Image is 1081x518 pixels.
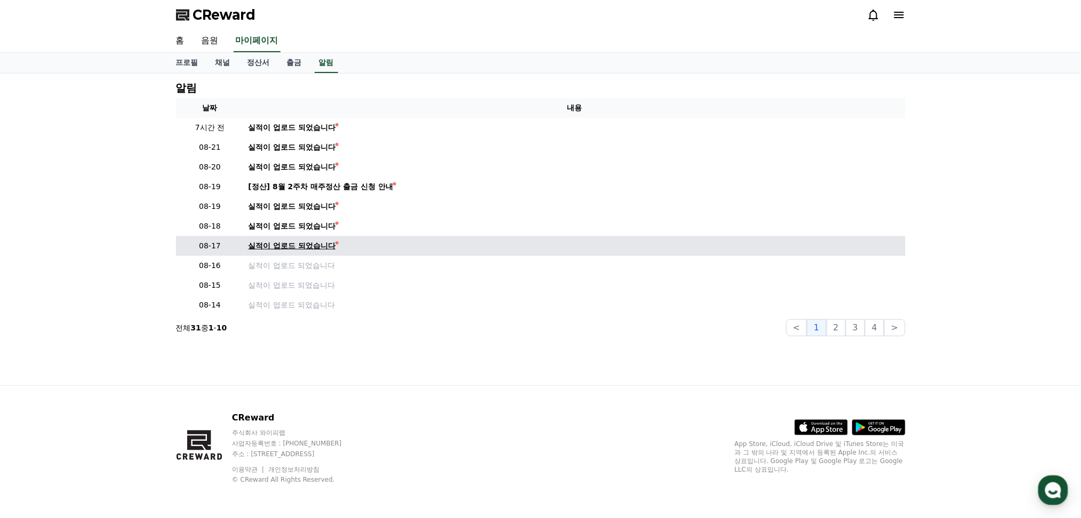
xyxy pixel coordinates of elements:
a: 이용약관 [232,466,266,473]
a: [정산] 8월 2주차 매주정산 출금 신청 안내 [249,181,901,192]
div: 실적이 업로드 되었습니다 [249,142,336,153]
div: [정산] 8월 2주차 매주정산 출금 신청 안내 [249,181,394,192]
p: 전체 중 - [176,322,227,333]
strong: 10 [217,323,227,332]
button: 2 [827,319,846,336]
a: 실적이 업로드 되었습니다 [249,240,901,252]
a: 실적이 업로드 되었습니다 [249,260,901,271]
button: < [786,319,807,336]
span: 설정 [165,354,178,362]
p: 사업자등록번호 : [PHONE_NUMBER] [232,439,362,448]
div: 실적이 업로드 되었습니다 [249,122,336,133]
div: 실적이 업로드 되었습니다 [249,221,336,232]
a: CReward [176,6,256,23]
p: 08-19 [180,181,240,192]
a: 실적이 업로드 되었습니다 [249,201,901,212]
p: © CReward All Rights Reserved. [232,475,362,484]
div: 실적이 업로드 되었습니다 [249,240,336,252]
span: CReward [193,6,256,23]
a: 홈 [167,30,193,52]
p: 주식회사 와이피랩 [232,428,362,437]
a: 실적이 업로드 되었습니다 [249,161,901,173]
a: 알림 [315,53,338,73]
button: 3 [846,319,865,336]
a: 실적이 업로드 되었습니다 [249,221,901,232]
button: 4 [865,319,884,336]
a: 출금 [278,53,310,73]
p: 08-17 [180,240,240,252]
p: App Store, iCloud, iCloud Drive 및 iTunes Store는 미국과 그 밖의 나라 및 지역에서 등록된 Apple Inc.의 서비스 상표입니다. Goo... [735,440,906,474]
p: 08-14 [180,300,240,311]
a: 채널 [207,53,239,73]
p: 08-16 [180,260,240,271]
th: 내용 [244,98,906,118]
a: 정산서 [239,53,278,73]
th: 날짜 [176,98,244,118]
p: 08-18 [180,221,240,232]
button: 1 [807,319,826,336]
div: 실적이 업로드 되었습니다 [249,161,336,173]
p: 7시간 전 [180,122,240,133]
a: 음원 [193,30,227,52]
p: 08-15 [180,280,240,291]
strong: 31 [191,323,201,332]
a: 설정 [138,338,205,365]
a: 마이페이지 [234,30,281,52]
a: 실적이 업로드 되었습니다 [249,122,901,133]
h4: 알림 [176,82,197,94]
a: 홈 [3,338,70,365]
div: 실적이 업로드 되었습니다 [249,201,336,212]
a: 실적이 업로드 되었습니다 [249,300,901,311]
a: 실적이 업로드 되었습니다 [249,142,901,153]
p: 08-19 [180,201,240,212]
p: 08-20 [180,161,240,173]
a: 실적이 업로드 되었습니다 [249,280,901,291]
a: 개인정보처리방침 [268,466,319,473]
span: 홈 [34,354,40,362]
a: 프로필 [167,53,207,73]
p: CReward [232,411,362,424]
button: > [884,319,905,336]
p: 08-21 [180,142,240,153]
span: 대화 [98,354,110,363]
strong: 1 [209,323,214,332]
p: 주소 : [STREET_ADDRESS] [232,450,362,458]
a: 대화 [70,338,138,365]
